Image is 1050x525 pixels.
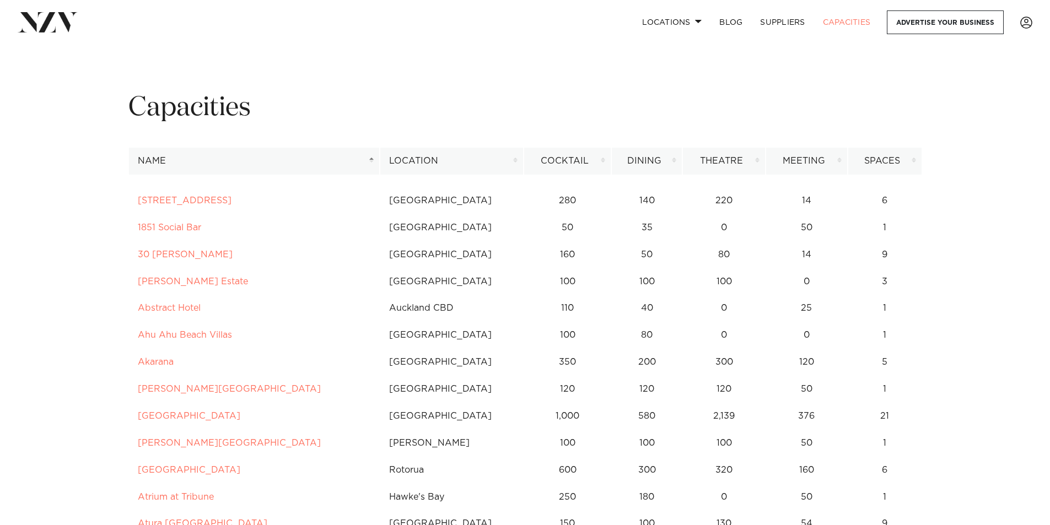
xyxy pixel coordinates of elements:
td: 100 [611,430,682,457]
td: 80 [611,322,682,349]
a: [PERSON_NAME][GEOGRAPHIC_DATA] [138,385,321,393]
td: 50 [524,214,612,241]
td: 3 [848,268,922,295]
a: Atrium at Tribune [138,492,214,501]
th: Spaces: activate to sort column ascending [848,148,922,175]
td: 14 [766,187,848,214]
td: 200 [611,349,682,376]
a: Ahu Ahu Beach Villas [138,331,232,339]
td: Auckland CBD [380,295,524,322]
td: 0 [766,322,848,349]
a: Capacities [814,10,880,34]
td: 376 [766,403,848,430]
td: 110 [524,295,612,322]
td: 50 [766,214,848,241]
a: Abstract Hotel [138,304,201,312]
td: 1 [848,322,922,349]
td: 50 [766,376,848,403]
td: 1 [848,430,922,457]
td: [GEOGRAPHIC_DATA] [380,187,524,214]
td: 100 [524,430,612,457]
td: 0 [682,295,766,322]
td: 250 [524,484,612,511]
td: 100 [682,430,766,457]
td: 100 [682,268,766,295]
td: 180 [611,484,682,511]
td: 5 [848,349,922,376]
td: 0 [766,268,848,295]
th: Theatre: activate to sort column ascending [682,148,766,175]
td: 1 [848,376,922,403]
td: [GEOGRAPHIC_DATA] [380,268,524,295]
a: [GEOGRAPHIC_DATA] [138,466,240,474]
td: 160 [766,457,848,484]
td: 300 [611,457,682,484]
td: 9 [848,241,922,268]
td: 50 [766,430,848,457]
td: 140 [611,187,682,214]
td: 600 [524,457,612,484]
a: 1851 Social Bar [138,223,201,232]
a: 30 [PERSON_NAME] [138,250,233,259]
a: [STREET_ADDRESS] [138,196,231,205]
td: 35 [611,214,682,241]
td: 350 [524,349,612,376]
th: Dining: activate to sort column ascending [611,148,682,175]
td: 80 [682,241,766,268]
td: 160 [524,241,612,268]
td: 6 [848,457,922,484]
td: 50 [766,484,848,511]
td: [GEOGRAPHIC_DATA] [380,376,524,403]
th: Name: activate to sort column descending [128,148,380,175]
td: [GEOGRAPHIC_DATA] [380,403,524,430]
td: 0 [682,484,766,511]
td: 100 [524,268,612,295]
td: 120 [524,376,612,403]
td: Hawke's Bay [380,484,524,511]
td: 580 [611,403,682,430]
td: 100 [524,322,612,349]
td: 50 [611,241,682,268]
td: [PERSON_NAME] [380,430,524,457]
td: 1 [848,295,922,322]
td: 100 [611,268,682,295]
td: Rotorua [380,457,524,484]
td: 25 [766,295,848,322]
td: 120 [611,376,682,403]
td: 14 [766,241,848,268]
a: BLOG [710,10,751,34]
td: 320 [682,457,766,484]
img: nzv-logo.png [18,12,78,32]
th: Cocktail: activate to sort column ascending [524,148,612,175]
td: 120 [766,349,848,376]
td: [GEOGRAPHIC_DATA] [380,214,524,241]
td: 1 [848,484,922,511]
td: 300 [682,349,766,376]
td: 0 [682,214,766,241]
a: Locations [633,10,710,34]
td: [GEOGRAPHIC_DATA] [380,322,524,349]
td: 220 [682,187,766,214]
h1: Capacities [128,91,922,126]
td: 21 [848,403,922,430]
a: [PERSON_NAME][GEOGRAPHIC_DATA] [138,439,321,447]
td: 6 [848,187,922,214]
a: Akarana [138,358,174,366]
a: Advertise your business [887,10,1004,34]
th: Meeting: activate to sort column ascending [766,148,848,175]
a: SUPPLIERS [751,10,814,34]
a: [GEOGRAPHIC_DATA] [138,412,240,420]
td: 1 [848,214,922,241]
td: 2,139 [682,403,766,430]
a: [PERSON_NAME] Estate [138,277,248,286]
td: 40 [611,295,682,322]
td: 1,000 [524,403,612,430]
td: 120 [682,376,766,403]
td: [GEOGRAPHIC_DATA] [380,241,524,268]
td: [GEOGRAPHIC_DATA] [380,349,524,376]
td: 0 [682,322,766,349]
td: 280 [524,187,612,214]
th: Location: activate to sort column ascending [380,148,524,175]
